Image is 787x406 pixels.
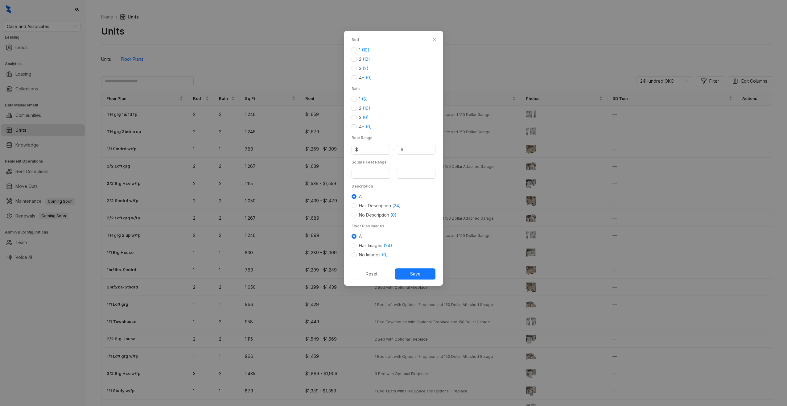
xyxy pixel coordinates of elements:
span: No Description [359,212,397,217]
span: ( 12 ) [363,56,370,62]
span: 3 [359,115,369,120]
span: 2 [359,56,370,62]
span: All [359,194,364,199]
div: Rent Range [352,135,435,141]
button: Reset [352,268,391,280]
span: ( 16 ) [363,106,370,111]
button: Close [429,35,439,44]
span: 3 [359,66,369,71]
div: Description [352,184,435,189]
span: ( 24 ) [392,203,401,208]
span: 2 [359,106,370,111]
span: - [393,146,394,153]
span: ( 8 ) [362,96,368,101]
span: 4+ [359,124,372,129]
span: ( 24 ) [384,243,392,248]
span: All [359,234,364,239]
div: Floor Plan Images [352,223,435,229]
span: No Images [359,252,388,257]
span: ( 0 ) [363,115,369,120]
span: close [432,37,437,42]
div: Bed [352,37,435,43]
span: ( 10 ) [362,47,369,52]
span: ( 2 ) [363,66,369,71]
span: ( 0 ) [390,212,397,217]
div: Bath [352,86,435,92]
span: - [393,170,394,177]
span: 1 [359,47,369,52]
span: Has Images [359,243,392,248]
span: Reset [366,271,377,277]
div: Square Feet Range [352,159,435,165]
span: Has Description [359,203,401,208]
span: Save [410,271,421,277]
span: ( 0 ) [382,252,388,257]
span: 1 [359,96,368,101]
span: ( 0 ) [366,124,372,129]
span: ( 0 ) [366,75,372,80]
span: 4+ [359,75,372,80]
button: Save [395,268,435,280]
